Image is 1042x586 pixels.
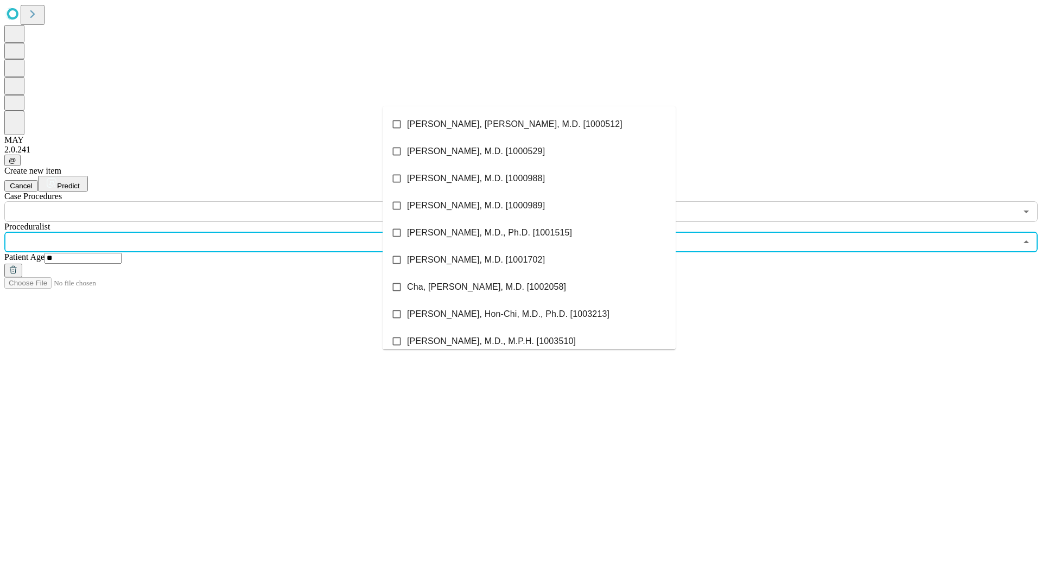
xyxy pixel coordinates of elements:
[407,172,545,185] span: [PERSON_NAME], M.D. [1000988]
[407,281,566,294] span: Cha, [PERSON_NAME], M.D. [1002058]
[4,180,38,192] button: Cancel
[407,335,576,348] span: [PERSON_NAME], M.D., M.P.H. [1003510]
[407,199,545,212] span: [PERSON_NAME], M.D. [1000989]
[4,135,1038,145] div: MAY
[4,252,45,262] span: Patient Age
[4,145,1038,155] div: 2.0.241
[407,145,545,158] span: [PERSON_NAME], M.D. [1000529]
[38,176,88,192] button: Predict
[9,156,16,164] span: @
[407,226,572,239] span: [PERSON_NAME], M.D., Ph.D. [1001515]
[407,253,545,266] span: [PERSON_NAME], M.D. [1001702]
[4,166,61,175] span: Create new item
[407,118,622,131] span: [PERSON_NAME], [PERSON_NAME], M.D. [1000512]
[10,182,33,190] span: Cancel
[4,192,62,201] span: Scheduled Procedure
[407,308,609,321] span: [PERSON_NAME], Hon-Chi, M.D., Ph.D. [1003213]
[1019,234,1034,250] button: Close
[4,155,21,166] button: @
[57,182,79,190] span: Predict
[4,222,50,231] span: Proceduralist
[1019,204,1034,219] button: Open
